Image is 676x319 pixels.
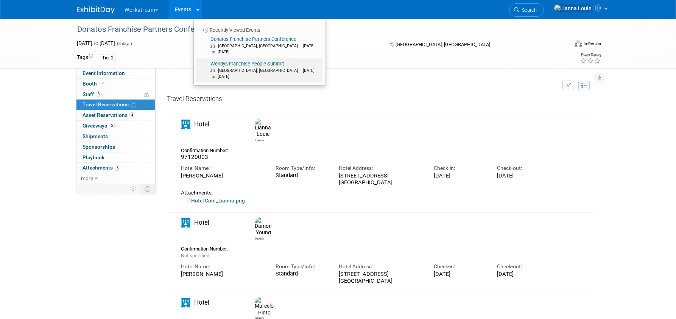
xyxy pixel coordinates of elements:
span: [GEOGRAPHIC_DATA], [GEOGRAPHIC_DATA] [396,42,490,47]
i: Filter by Traveler [566,83,571,88]
td: Toggle Event Tabs [140,184,156,194]
div: Damon Young [255,236,264,241]
a: Staff3 [76,89,155,100]
span: Search [519,7,537,13]
div: [DATE] [497,172,549,179]
div: In-Person [583,41,601,47]
div: Check-in: [434,165,486,172]
div: Hotel Address: [339,165,422,172]
span: [GEOGRAPHIC_DATA], [GEOGRAPHIC_DATA] [218,44,302,48]
a: Asset Reservations4 [76,110,155,120]
div: Travel Reservations: [167,95,593,106]
span: (3 days) [116,41,132,46]
td: Personalize Event Tab Strip [127,184,140,194]
span: 8 [115,165,120,171]
div: [STREET_ADDRESS] [GEOGRAPHIC_DATA] [339,271,422,285]
div: Attachments: [181,190,549,196]
a: Booth [76,79,155,89]
span: Travel Reservations [83,101,136,107]
span: Hotel [194,219,209,226]
div: [DATE] [497,271,549,277]
div: Hotel Address: [339,263,422,270]
span: Staff [83,91,101,97]
img: Lianna Louie [554,4,592,12]
div: Check-out: [497,263,549,270]
span: Asset Reservations [83,112,135,118]
td: Tags [77,53,93,62]
div: Standard [276,271,327,277]
div: Lianna Louie [253,118,266,142]
a: Hotel Conf_Lianna.png [187,198,245,204]
div: Standard [276,172,327,179]
i: Hotel [181,120,190,129]
span: more [81,175,93,181]
span: Hotel [194,120,209,128]
span: 3 [96,91,101,97]
div: Confirmation Number: [181,145,233,154]
span: Playbook [83,154,104,160]
span: 5 [109,123,115,128]
span: Sponsorships [83,144,115,150]
a: Wendys Franchise People Summit [GEOGRAPHIC_DATA], [GEOGRAPHIC_DATA] [DATE] to [DATE] [196,58,322,82]
div: Hotel Name: [181,263,264,270]
a: Donatos Franchise Partners Conference [GEOGRAPHIC_DATA], [GEOGRAPHIC_DATA] [DATE] to [DATE] [196,34,322,58]
img: Format-Inperson.png [575,40,582,47]
div: [STREET_ADDRESS] [GEOGRAPHIC_DATA] [339,172,422,186]
div: [PERSON_NAME] [181,271,264,277]
span: 4 [129,112,135,118]
li: Recently Viewed Events: [194,22,326,34]
span: Attachments [83,165,120,171]
span: 97120003 [181,154,208,160]
span: Giveaways [83,123,115,129]
img: Damon Young [255,217,272,236]
div: [DATE] [434,172,486,179]
i: Booth reservation complete [100,81,104,86]
a: Search [509,3,544,17]
a: Attachments8 [76,163,155,173]
div: Lianna Louie [255,138,264,142]
img: ExhibitDay [77,6,115,14]
a: Giveaways5 [76,121,155,131]
div: [DATE] [434,271,486,277]
a: Sponsorships [76,142,155,152]
div: Check-out: [497,165,549,172]
span: [GEOGRAPHIC_DATA], [GEOGRAPHIC_DATA] [218,68,302,73]
div: [PERSON_NAME] [181,172,264,179]
div: Donatos Franchise Partners Conference [75,23,556,36]
a: more [76,173,155,184]
div: Event Rating [580,53,601,57]
span: [DATE] to [DATE] [210,44,315,54]
div: Tier 2 [100,54,116,62]
div: Event Format [523,39,601,51]
div: Check-in: [434,263,486,270]
div: Hotel Name: [181,165,264,172]
i: Hotel [181,298,190,307]
span: Potential Scheduling Conflict -- at least one attendee is tagged in another overlapping event. [144,91,149,98]
a: Travel Reservations4 [76,100,155,110]
i: Hotel [181,218,190,227]
img: Marcelo Pinto [255,297,274,316]
div: Room Type/Info: [276,165,327,172]
img: Lianna Louie [255,118,271,138]
span: Booth [83,81,106,87]
div: Confirmation Number: [181,244,233,252]
span: Event Information [83,70,125,76]
div: Room Type/Info: [276,263,327,270]
span: Not specified [181,253,209,258]
span: Hotel [194,299,209,306]
a: Shipments [76,131,155,142]
span: Shipments [83,133,108,139]
span: [DATE] [DATE] [77,40,115,46]
span: to [92,40,100,46]
span: 4 [131,102,136,107]
div: Damon Young [253,217,266,241]
a: Event Information [76,68,155,78]
a: Playbook [76,152,155,163]
span: [DATE] to [DATE] [210,68,315,79]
